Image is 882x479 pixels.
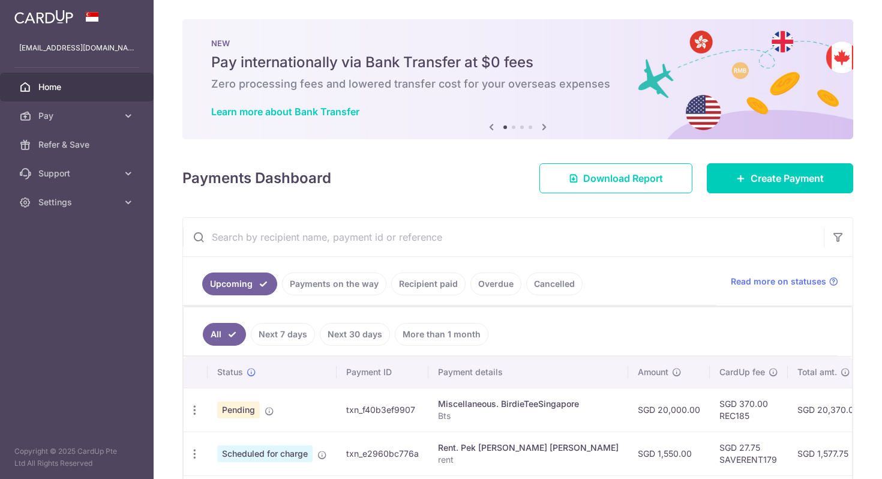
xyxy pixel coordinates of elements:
a: Next 30 days [320,323,390,346]
th: Payment ID [337,357,428,388]
span: Settings [38,196,118,208]
p: rent [438,454,619,466]
a: All [203,323,246,346]
img: CardUp [14,10,73,24]
a: Learn more about Bank Transfer [211,106,359,118]
th: Payment details [428,357,628,388]
span: Home [38,81,118,93]
h6: Zero processing fees and lowered transfer cost for your overseas expenses [211,77,824,91]
span: Pending [217,402,260,418]
span: CardUp fee [719,366,765,378]
span: Download Report [583,171,663,185]
a: Next 7 days [251,323,315,346]
a: Download Report [539,163,692,193]
td: SGD 1,550.00 [628,432,710,475]
a: Recipient paid [391,273,466,295]
a: Read more on statuses [731,276,838,288]
a: More than 1 month [395,323,488,346]
span: Amount [638,366,668,378]
div: Rent. Pek [PERSON_NAME] [PERSON_NAME] [438,442,619,454]
a: Create Payment [707,163,853,193]
td: SGD 370.00 REC185 [710,388,788,432]
span: Refer & Save [38,139,118,151]
p: Bts [438,410,619,422]
a: Upcoming [202,273,277,295]
td: SGD 1,577.75 [788,432,869,475]
span: Create Payment [751,171,824,185]
img: Bank transfer banner [182,19,853,139]
p: NEW [211,38,824,48]
span: Total amt. [797,366,837,378]
span: Status [217,366,243,378]
td: SGD 20,000.00 [628,388,710,432]
a: Payments on the way [282,273,386,295]
td: txn_f40b3ef9907 [337,388,428,432]
span: Support [38,167,118,179]
h4: Payments Dashboard [182,167,331,189]
td: txn_e2960bc776a [337,432,428,475]
span: Scheduled for charge [217,445,313,462]
span: Pay [38,110,118,122]
a: Overdue [470,273,521,295]
td: SGD 20,370.00 [788,388,869,432]
input: Search by recipient name, payment id or reference [183,218,824,256]
p: [EMAIL_ADDRESS][DOMAIN_NAME] [19,42,134,54]
h5: Pay internationally via Bank Transfer at $0 fees [211,53,824,72]
span: Read more on statuses [731,276,826,288]
a: Cancelled [526,273,583,295]
div: Miscellaneous. BirdieTeeSingapore [438,398,619,410]
td: SGD 27.75 SAVERENT179 [710,432,788,475]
